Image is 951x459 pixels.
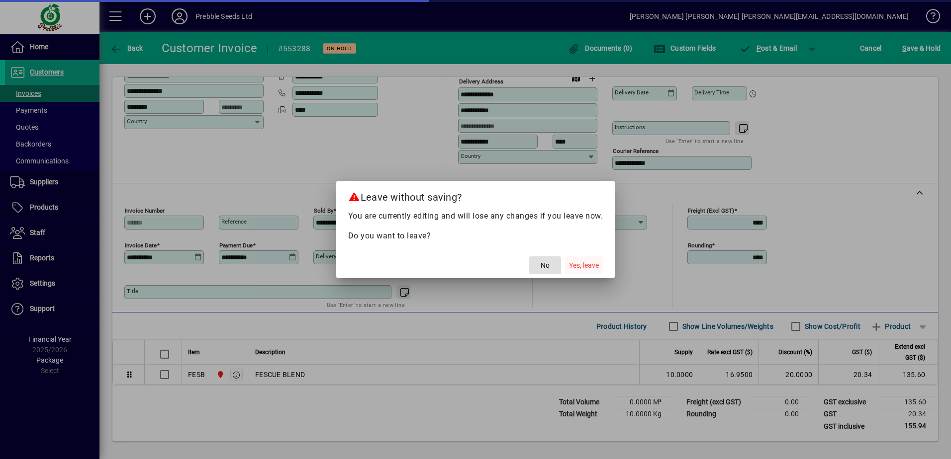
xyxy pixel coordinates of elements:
button: No [529,256,561,274]
p: Do you want to leave? [348,230,603,242]
p: You are currently editing and will lose any changes if you leave now. [348,210,603,222]
span: No [541,260,550,271]
h2: Leave without saving? [336,181,615,210]
button: Yes, leave [565,256,603,274]
span: Yes, leave [569,260,599,271]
